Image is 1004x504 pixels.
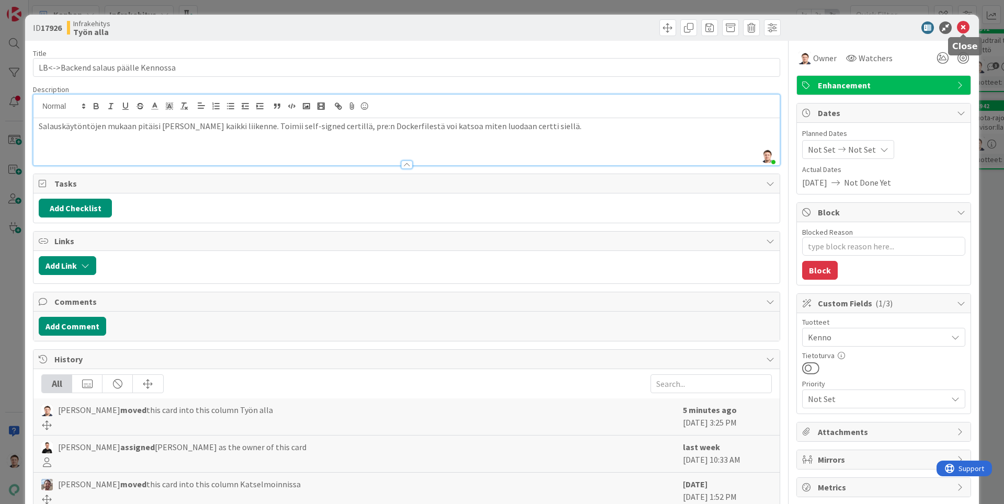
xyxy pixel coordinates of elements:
div: Priority [802,380,965,387]
span: Links [54,235,761,247]
b: 5 minutes ago [683,405,737,415]
img: TG [41,405,53,416]
span: ID [33,21,62,34]
h5: Close [952,41,978,51]
div: All [42,375,72,393]
div: [DATE] 1:52 PM [683,478,772,504]
span: Not Done Yet [844,176,891,189]
b: [DATE] [683,479,708,489]
input: Search... [651,374,772,393]
span: Mirrors [818,453,952,466]
button: Block [802,261,838,280]
b: assigned [120,442,155,452]
b: moved [120,405,146,415]
span: [DATE] [802,176,827,189]
img: JV [41,442,53,453]
span: Kenno [808,331,947,343]
div: [DATE] 3:25 PM [683,404,772,430]
span: Watchers [859,52,893,64]
img: TG [798,52,811,64]
b: Työn alla [73,28,110,36]
span: Custom Fields [818,297,952,310]
span: Description [33,85,69,94]
span: History [54,353,761,365]
span: Comments [54,295,761,308]
div: Tietoturva [802,352,965,359]
button: Add Link [39,256,96,275]
span: Metrics [818,481,952,494]
b: moved [120,479,146,489]
img: ET [41,479,53,490]
span: [PERSON_NAME] [PERSON_NAME] as the owner of this card [58,441,306,453]
span: [PERSON_NAME] this card into this column Työn alla [58,404,273,416]
span: Block [818,206,952,219]
span: ( 1/3 ) [875,298,893,308]
span: Planned Dates [802,128,965,139]
button: Add Comment [39,317,106,336]
span: Not Set [848,143,876,156]
b: 17926 [41,22,62,33]
span: Enhancement [818,79,952,91]
span: Not Set [808,392,942,406]
p: Salauskäytöntöjen mukaan pitäisi [PERSON_NAME] kaikki liikenne. Toimii self-signed certillä, pre:... [39,120,774,132]
span: Not Set [808,143,836,156]
div: Tuotteet [802,318,965,326]
label: Blocked Reason [802,227,853,237]
span: Tasks [54,177,761,190]
img: kWwg3ioFEd9OAiWkb1MriuCTSdeObmx7.png [760,148,774,163]
span: Dates [818,107,952,119]
span: Support [22,2,48,14]
span: Attachments [818,426,952,438]
button: Add Checklist [39,199,112,217]
span: Owner [813,52,837,64]
span: Actual Dates [802,164,965,175]
div: [DATE] 10:33 AM [683,441,772,467]
label: Title [33,49,47,58]
input: type card name here... [33,58,780,77]
b: last week [683,442,720,452]
span: [PERSON_NAME] this card into this column Katselmoinnissa [58,478,301,490]
span: Infrakehitys [73,19,110,28]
